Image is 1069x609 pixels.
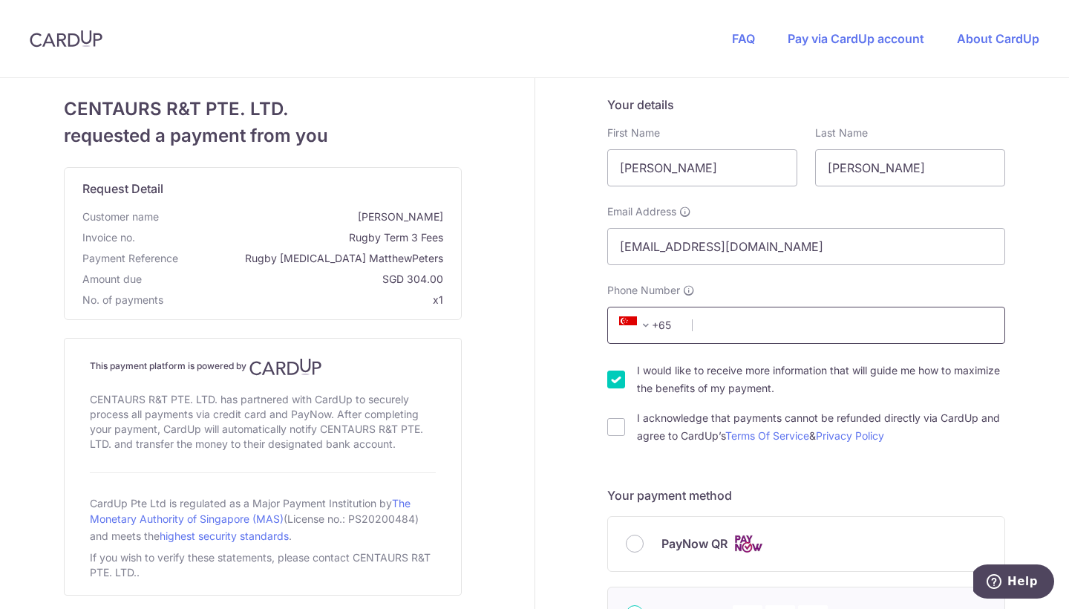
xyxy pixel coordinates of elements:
[732,31,755,46] a: FAQ
[637,362,1005,397] label: I would like to receive more information that will guide me how to maximize the benefits of my pa...
[82,252,178,264] span: translation missing: en.payment_reference
[607,204,676,219] span: Email Address
[82,293,163,307] span: No. of payments
[816,429,884,442] a: Privacy Policy
[788,31,924,46] a: Pay via CardUp account
[607,228,1005,265] input: Email address
[725,429,809,442] a: Terms Of Service
[957,31,1039,46] a: About CardUp
[90,358,436,376] h4: This payment platform is powered by
[82,272,142,287] span: Amount due
[82,230,135,245] span: Invoice no.
[615,316,681,334] span: +65
[815,149,1005,186] input: Last name
[815,126,868,140] label: Last Name
[64,123,462,149] span: requested a payment from you
[619,316,655,334] span: +65
[148,272,443,287] span: SGD 304.00
[141,230,443,245] span: Rugby Term 3 Fees
[160,530,289,542] a: highest security standards
[90,389,436,455] div: CENTAURS R&T PTE. LTD. has partnered with CardUp to securely process all payments via credit card...
[607,486,1005,504] h5: Your payment method
[607,96,1005,114] h5: Your details
[90,491,436,547] div: CardUp Pte Ltd is regulated as a Major Payment Institution by (License no.: PS20200484) and meets...
[82,209,159,224] span: Customer name
[433,293,443,306] span: x1
[733,535,763,553] img: Cards logo
[626,535,987,553] div: PayNow QR Cards logo
[30,30,102,48] img: CardUp
[607,126,660,140] label: First Name
[184,251,443,266] span: Rugby [MEDICAL_DATA] MatthewPeters
[165,209,443,224] span: [PERSON_NAME]
[637,409,1005,445] label: I acknowledge that payments cannot be refunded directly via CardUp and agree to CardUp’s &
[607,149,797,186] input: First name
[607,283,680,298] span: Phone Number
[973,564,1054,602] iframe: Opens a widget where you can find more information
[82,181,163,196] span: translation missing: en.request_detail
[90,547,436,583] div: If you wish to verify these statements, please contact CENTAURS R&T PTE. LTD..
[64,96,462,123] span: CENTAURS R&T PTE. LTD.
[661,535,728,553] span: PayNow QR
[249,358,322,376] img: CardUp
